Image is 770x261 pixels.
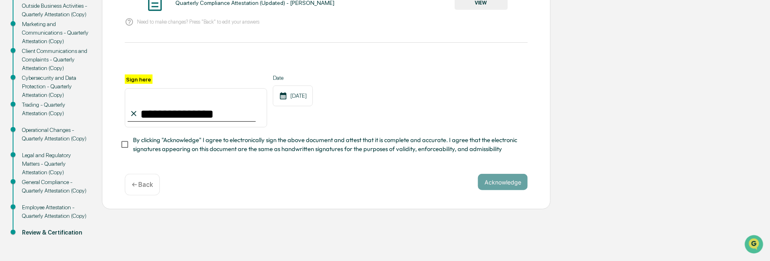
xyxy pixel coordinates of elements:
[22,47,89,72] div: Client Communications and Complaints - Quarterly Attestation (Copy)
[744,234,766,256] iframe: Open customer support
[22,20,89,46] div: Marketing and Communications - Quarterly Attestation (Copy)
[22,101,89,118] div: Trading - Quarterly Attestation (Copy)
[22,74,89,99] div: Cybersecurity and Data Protection - Quarterly Attestation (Copy)
[22,228,89,237] div: Review & Certification
[22,203,89,220] div: Employee Attestation - Quarterly Attestation (Copy)
[139,64,148,74] button: Start new chat
[132,181,153,189] p: ← Back
[59,103,66,110] div: 🗄️
[8,118,15,125] div: 🔎
[478,174,528,190] button: Acknowledge
[273,75,313,81] label: Date
[16,118,51,126] span: Data Lookup
[16,102,53,110] span: Preclearance
[5,99,56,114] a: 🖐️Preclearance
[28,62,134,70] div: Start new chat
[67,102,101,110] span: Attestations
[22,151,89,177] div: Legal and Regulatory Matters - Quarterly Attestation (Copy)
[58,137,99,144] a: Powered byPylon
[137,19,259,25] p: Need to make changes? Press "Back" to edit your answers
[273,86,313,106] div: [DATE]
[22,126,89,143] div: Operational Changes - Quarterly Attestation (Copy)
[8,17,148,30] p: How can we help?
[8,62,23,77] img: 1746055101610-c473b297-6a78-478c-a979-82029cc54cd1
[133,136,521,154] span: By clicking "Acknowledge" I agree to electronically sign the above document and attest that it is...
[125,75,153,84] label: Sign here
[8,103,15,110] div: 🖐️
[81,138,99,144] span: Pylon
[5,114,55,129] a: 🔎Data Lookup
[22,178,89,195] div: General Compliance - Quarterly Attestation (Copy)
[56,99,104,114] a: 🗄️Attestations
[28,70,103,77] div: We're available if you need us!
